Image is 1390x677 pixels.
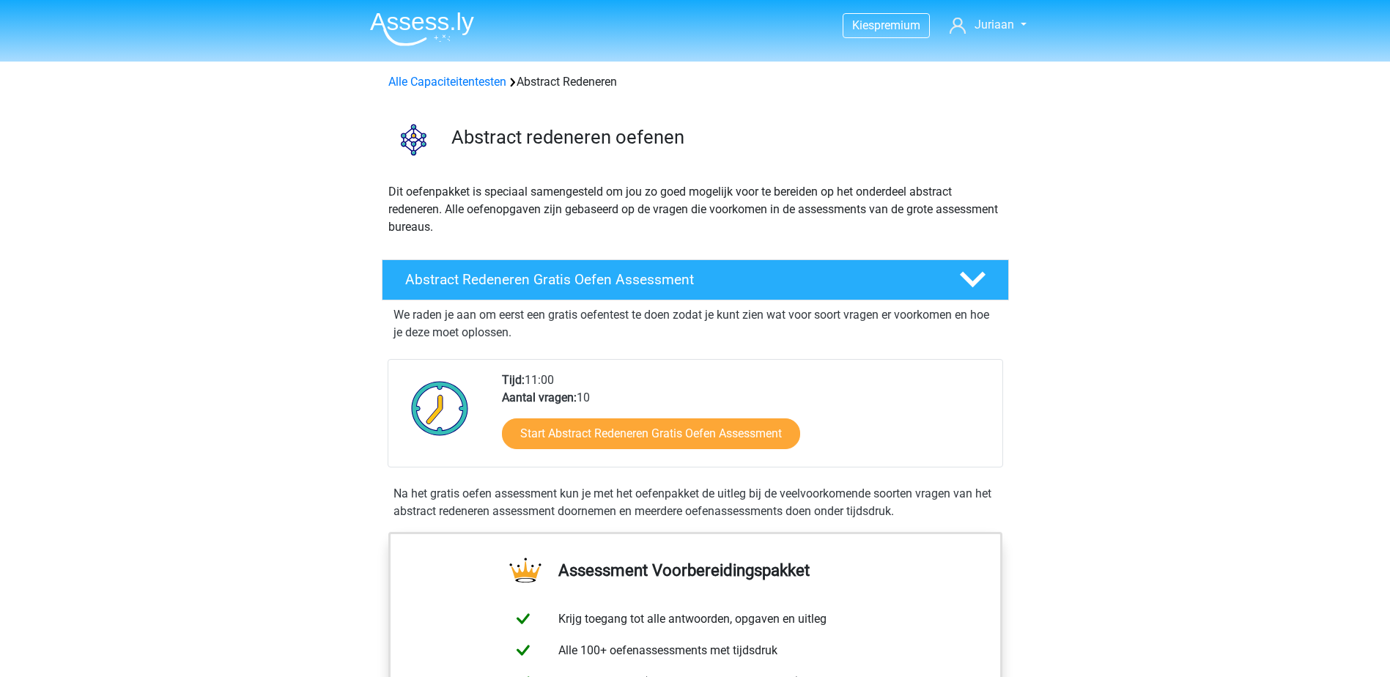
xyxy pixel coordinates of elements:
[874,18,920,32] span: premium
[852,18,874,32] span: Kies
[843,15,929,35] a: Kiespremium
[388,485,1003,520] div: Na het gratis oefen assessment kun je met het oefenpakket de uitleg bij de veelvoorkomende soorte...
[451,126,997,149] h3: Abstract redeneren oefenen
[388,75,506,89] a: Alle Capaciteitentesten
[393,306,997,341] p: We raden je aan om eerst een gratis oefentest te doen zodat je kunt zien wat voor soort vragen er...
[403,371,477,445] img: Klok
[388,183,1002,236] p: Dit oefenpakket is speciaal samengesteld om jou zo goed mogelijk voor te bereiden op het onderdee...
[370,12,474,46] img: Assessly
[502,373,525,387] b: Tijd:
[382,108,445,171] img: abstract redeneren
[975,18,1014,32] span: Juriaan
[376,259,1015,300] a: Abstract Redeneren Gratis Oefen Assessment
[944,16,1032,34] a: Juriaan
[502,418,800,449] a: Start Abstract Redeneren Gratis Oefen Assessment
[382,73,1008,91] div: Abstract Redeneren
[502,391,577,404] b: Aantal vragen:
[491,371,1002,467] div: 11:00 10
[405,271,936,288] h4: Abstract Redeneren Gratis Oefen Assessment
